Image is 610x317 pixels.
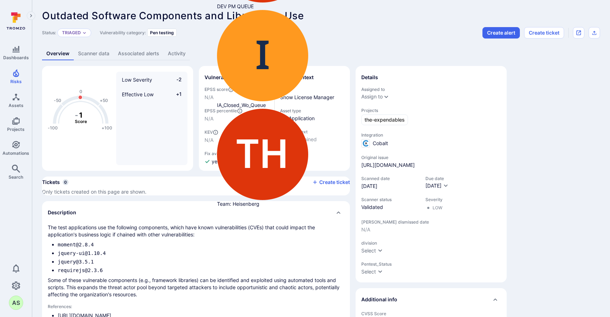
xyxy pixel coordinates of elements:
[63,179,68,185] span: 0
[100,98,108,103] text: +50
[75,119,87,124] text: Score
[74,47,114,60] a: Scanner data
[48,277,344,298] p: Some of these vulnerable components (e.g., framework libraries) can be identified and exploited u...
[79,111,83,119] tspan: 1
[3,55,29,60] span: Dashboards
[29,13,33,19] i: Expand navigation menu
[10,79,22,84] span: Risks
[75,111,78,119] tspan: -
[48,125,58,131] text: -100
[42,10,304,22] span: Outdated Software Components and Libraries in Use
[425,197,443,202] span: Severity
[361,132,501,138] span: Integration
[42,47,74,60] a: Overview
[67,111,95,124] g: The vulnerability score is based on the parameters defined in the settings
[356,66,507,282] section: details card
[100,30,146,35] span: Vulnerability category:
[147,29,177,37] div: Pen testing
[361,108,501,113] span: Projects
[9,174,23,180] span: Search
[48,224,344,238] p: The test applications use the following components, which have known vulnerabilities (CVEs) that ...
[168,76,182,83] span: -2
[2,150,29,156] span: Automations
[425,176,449,190] div: Due date field
[361,240,501,246] span: division
[42,201,350,224] div: Collapse description
[9,103,24,108] span: Assets
[102,125,112,131] text: +100
[361,226,501,233] span: N/A
[356,288,507,311] div: Collapse
[42,177,350,195] section: tickets card
[217,10,408,101] div: IA_Closed_Wo_Queue
[573,27,584,39] div: Open original issue
[79,89,82,94] text: 0
[217,109,408,200] div: Team: Heisenberg
[58,250,106,256] code: jquery-ui@1.10.4
[58,259,94,265] code: jquery@3.5.1
[62,30,81,36] p: Triaged
[524,27,564,39] button: Create ticket
[48,304,344,309] h3: References:
[361,311,501,316] span: CVSS Score
[425,183,441,189] span: [DATE]
[361,87,501,92] span: Assigned to
[217,109,408,208] li: Team: Heisenberg
[42,47,600,60] div: Vulnerability tabs
[58,242,94,247] code: moment@2.8.4
[217,109,308,200] img: 7639fcc7379ebe5d8763d751e0e78da4
[361,261,501,267] span: Pentest_Status
[48,209,76,216] h2: Description
[9,296,23,310] div: Abhinav Singh
[58,267,103,273] code: requirejs@2.3.6
[42,30,56,35] span: Status:
[433,205,443,211] div: Low
[54,98,61,103] text: -50
[589,27,600,39] div: Export as CSV
[122,77,152,83] span: Low Severity
[42,177,350,195] div: Collapse
[361,247,376,254] div: Select
[42,179,60,186] h2: Tickets
[217,10,308,101] img: 0621eae7f3f3fa1549279d2bddd785c5
[361,155,501,160] span: Original issue
[168,91,182,98] span: +1
[217,10,408,109] li: IA_Closed_Wo_Queue
[425,176,449,181] span: Due date
[164,47,190,60] a: Activity
[7,127,25,132] span: Projects
[482,27,520,39] button: Create alert
[361,268,376,275] div: Select
[361,219,501,225] span: [PERSON_NAME] dismissed date
[122,91,154,97] span: Effective Low
[42,189,146,195] span: Only tickets created on this page are shown.
[27,11,35,20] button: Expand navigation menu
[361,296,397,303] h2: Additional info
[114,47,164,60] a: Associated alerts
[82,31,87,35] button: Expand dropdown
